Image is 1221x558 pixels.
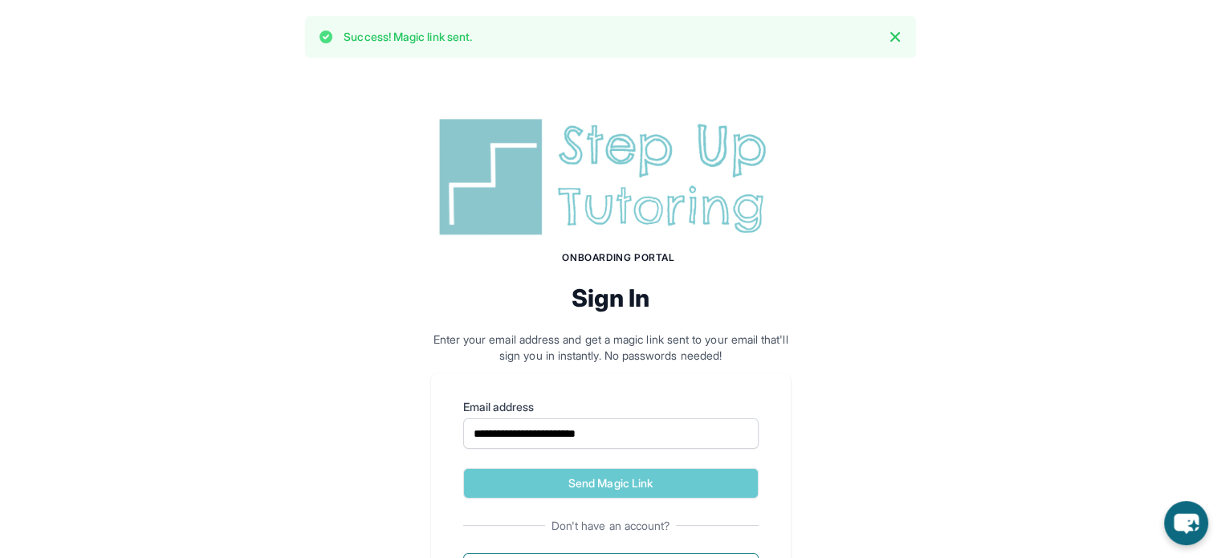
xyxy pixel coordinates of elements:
button: Send Magic Link [463,468,759,499]
button: chat-button [1164,501,1208,545]
p: Success! Magic link sent. [344,29,472,45]
img: Step Up Tutoring horizontal logo [431,112,791,242]
p: Enter your email address and get a magic link sent to your email that'll sign you in instantly. N... [431,332,791,364]
span: Don't have an account? [545,518,677,534]
label: Email address [463,399,759,415]
h1: Onboarding Portal [447,251,791,264]
h2: Sign In [431,283,791,312]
